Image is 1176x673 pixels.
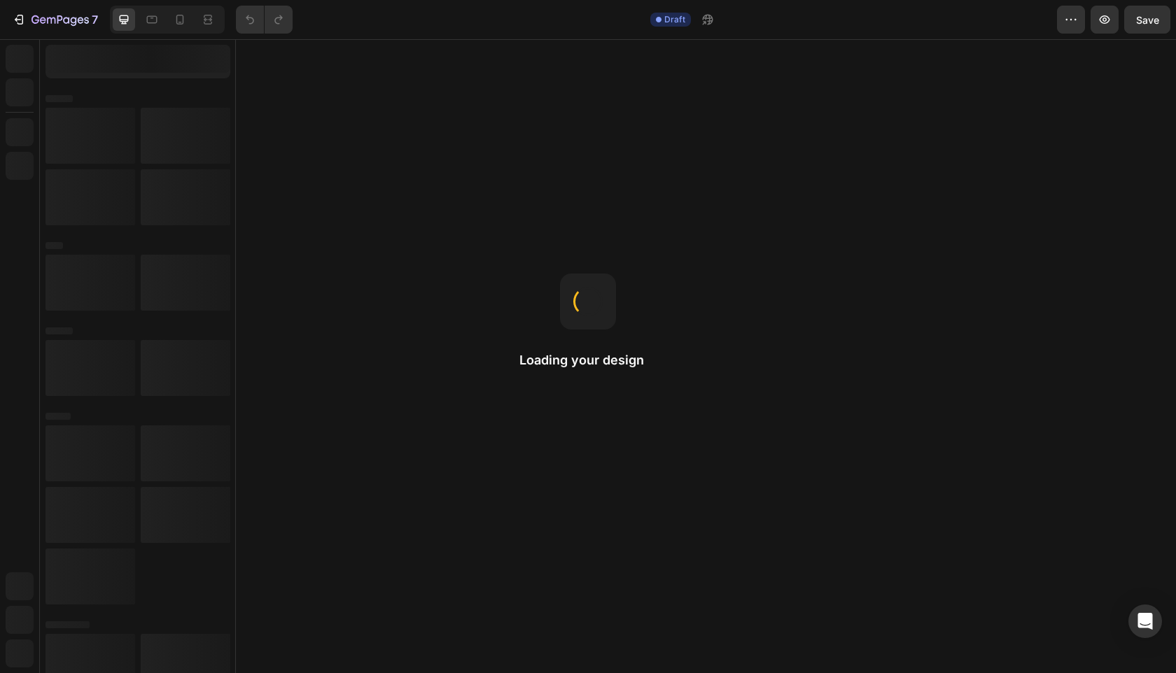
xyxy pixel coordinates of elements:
[6,6,104,34] button: 7
[519,352,657,369] h2: Loading your design
[1136,14,1159,26] span: Save
[92,11,98,28] p: 7
[664,13,685,26] span: Draft
[236,6,293,34] div: Undo/Redo
[1128,604,1162,638] div: Open Intercom Messenger
[1124,6,1170,34] button: Save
